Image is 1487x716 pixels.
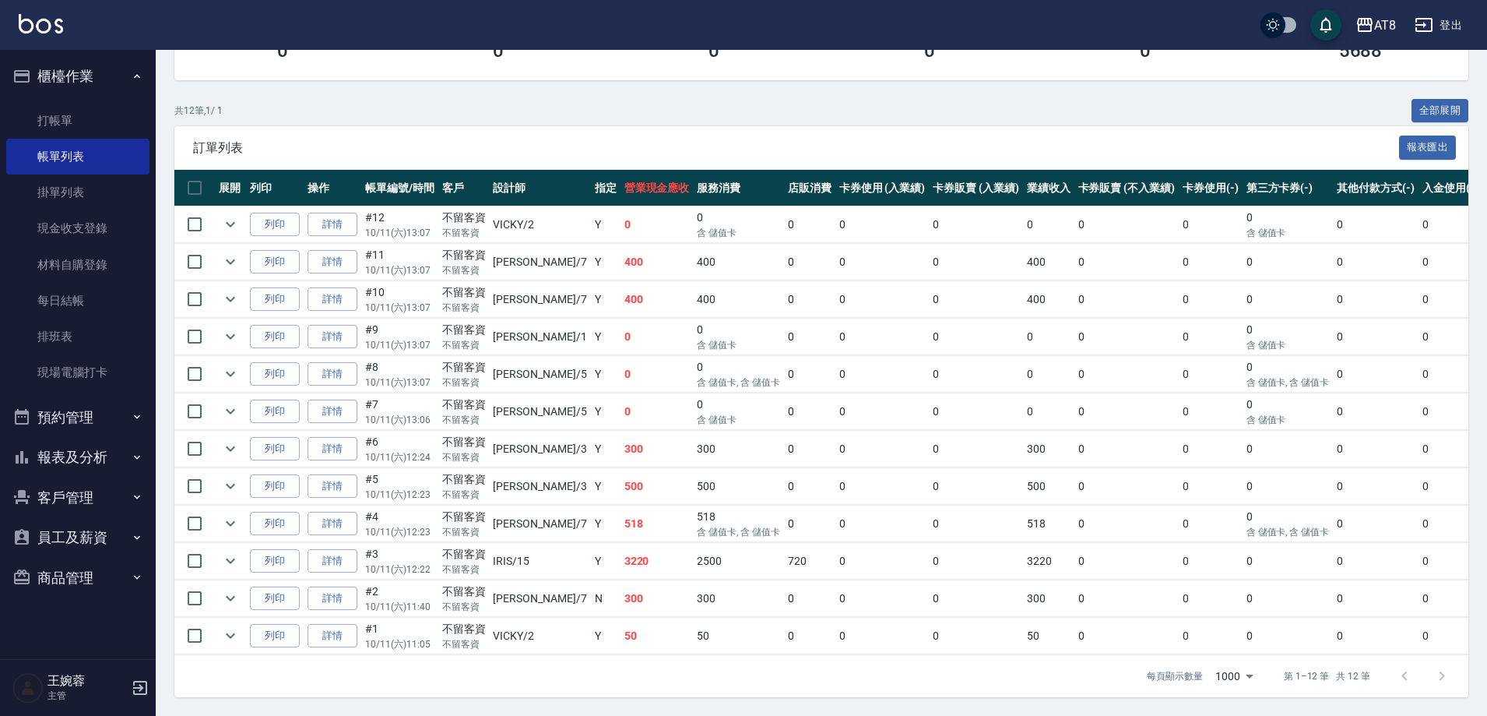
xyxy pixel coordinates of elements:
[1074,281,1179,318] td: 0
[1246,376,1330,390] p: 含 儲值卡, 含 儲值卡
[361,206,438,243] td: #12
[697,338,780,352] p: 含 儲值卡
[1418,506,1482,542] td: 0
[489,170,590,206] th: 設計師
[1418,543,1482,580] td: 0
[693,506,784,542] td: 518
[1333,206,1418,243] td: 0
[250,624,300,648] button: 列印
[442,376,486,390] p: 不留客資
[47,689,127,703] p: 主管
[1179,356,1243,393] td: 0
[1074,431,1179,467] td: 0
[1023,618,1074,654] td: 50
[784,319,835,355] td: 0
[489,356,590,393] td: [PERSON_NAME] /5
[1418,393,1482,430] td: 0
[784,543,835,580] td: 720
[174,104,223,118] p: 共 12 筆, 1 / 1
[784,281,835,318] td: 0
[1408,11,1468,40] button: 登出
[219,362,242,386] button: expand row
[250,474,300,499] button: 列印
[591,431,620,467] td: Y
[6,56,149,97] button: 櫃檯作業
[1243,393,1334,430] td: 0
[1074,618,1179,654] td: 0
[442,488,486,502] p: 不留客資
[442,509,486,525] div: 不留客資
[1246,525,1330,539] p: 含 儲值卡, 含 儲值卡
[1023,543,1074,580] td: 3220
[1243,468,1334,505] td: 0
[442,338,486,352] p: 不留客資
[308,437,357,461] a: 詳情
[365,488,434,502] p: 10/11 (六) 12:23
[591,356,620,393] td: Y
[835,393,930,430] td: 0
[1333,506,1418,542] td: 0
[835,356,930,393] td: 0
[442,525,486,539] p: 不留客資
[1411,99,1469,123] button: 全部展開
[489,431,590,467] td: [PERSON_NAME] /3
[219,624,242,647] button: expand row
[784,170,835,206] th: 店販消費
[250,549,300,573] button: 列印
[1333,170,1418,206] th: 其他付款方式(-)
[365,525,434,539] p: 10/11 (六) 12:23
[784,431,835,467] td: 0
[1243,618,1334,654] td: 0
[1418,580,1482,617] td: 0
[277,40,288,62] h3: 0
[929,393,1023,430] td: 0
[489,580,590,617] td: [PERSON_NAME] /7
[308,587,357,611] a: 詳情
[1023,393,1074,430] td: 0
[361,393,438,430] td: #7
[929,580,1023,617] td: 0
[1074,319,1179,355] td: 0
[1399,139,1457,154] a: 報表匯出
[620,244,694,280] td: 400
[1333,244,1418,280] td: 0
[1374,16,1396,35] div: AT8
[250,362,300,386] button: 列印
[620,580,694,617] td: 300
[835,468,930,505] td: 0
[6,319,149,354] a: 排班表
[1333,356,1418,393] td: 0
[1023,506,1074,542] td: 518
[835,170,930,206] th: 卡券使用 (入業績)
[929,618,1023,654] td: 0
[1418,431,1482,467] td: 0
[361,319,438,355] td: #9
[219,400,242,423] button: expand row
[693,393,784,430] td: 0
[1349,9,1402,41] button: AT8
[591,206,620,243] td: Y
[693,319,784,355] td: 0
[591,580,620,617] td: N
[442,397,486,413] div: 不留客資
[1074,244,1179,280] td: 0
[219,325,242,348] button: expand row
[219,587,242,610] button: expand row
[442,450,486,464] p: 不留客資
[693,580,784,617] td: 300
[620,468,694,505] td: 500
[361,281,438,318] td: #10
[489,319,590,355] td: [PERSON_NAME] /1
[19,14,63,34] img: Logo
[1074,170,1179,206] th: 卡券販賣 (不入業績)
[620,618,694,654] td: 50
[1243,206,1334,243] td: 0
[1023,468,1074,505] td: 500
[1243,431,1334,467] td: 0
[250,250,300,274] button: 列印
[1209,655,1259,697] div: 1000
[693,244,784,280] td: 400
[784,393,835,430] td: 0
[1243,580,1334,617] td: 0
[1179,506,1243,542] td: 0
